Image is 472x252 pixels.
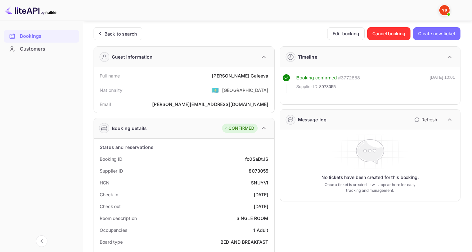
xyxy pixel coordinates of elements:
[112,125,147,132] div: Booking details
[251,179,269,186] div: SNUYVI
[319,84,336,90] span: 8073055
[220,239,269,245] div: BED AND BREAKFAST
[100,227,128,233] div: Occupancies
[322,182,418,193] p: Once a ticket is created, it will appear here for easy tracking and management.
[296,74,337,82] div: Booking confirmed
[100,101,111,108] div: Email
[439,5,450,15] img: Yandex Support
[100,239,123,245] div: Board type
[253,227,268,233] div: 1 Adult
[4,43,79,55] a: Customers
[100,167,123,174] div: Supplier ID
[254,203,269,210] div: [DATE]
[100,72,120,79] div: Full name
[321,174,419,181] p: No tickets have been created for this booking.
[296,84,319,90] span: Supplier ID:
[211,84,219,96] span: United States
[367,27,410,40] button: Cancel booking
[222,87,269,93] div: [GEOGRAPHIC_DATA]
[112,53,153,60] div: Guest information
[100,191,118,198] div: Check-in
[413,27,460,40] button: Create new ticket
[152,101,268,108] div: [PERSON_NAME][EMAIL_ADDRESS][DOMAIN_NAME]
[249,167,268,174] div: 8073055
[298,116,327,123] div: Message log
[5,5,56,15] img: LiteAPI logo
[100,87,123,93] div: Nationality
[224,125,254,132] div: CONFIRMED
[430,74,455,93] div: [DATE] 10:01
[4,30,79,43] div: Bookings
[298,53,317,60] div: Timeline
[421,116,437,123] p: Refresh
[100,215,137,222] div: Room description
[245,156,268,162] div: fc0SaDtJS
[236,215,269,222] div: SINGLE ROOM
[20,45,76,53] div: Customers
[100,203,121,210] div: Check out
[327,27,365,40] button: Edit booking
[338,74,360,82] div: # 3772888
[100,144,153,150] div: Status and reservations
[254,191,269,198] div: [DATE]
[100,156,122,162] div: Booking ID
[36,235,47,247] button: Collapse navigation
[410,115,440,125] button: Refresh
[212,72,268,79] div: [PERSON_NAME] Galeeva
[100,179,110,186] div: HCN
[20,33,76,40] div: Bookings
[4,30,79,42] a: Bookings
[104,30,137,37] div: Back to search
